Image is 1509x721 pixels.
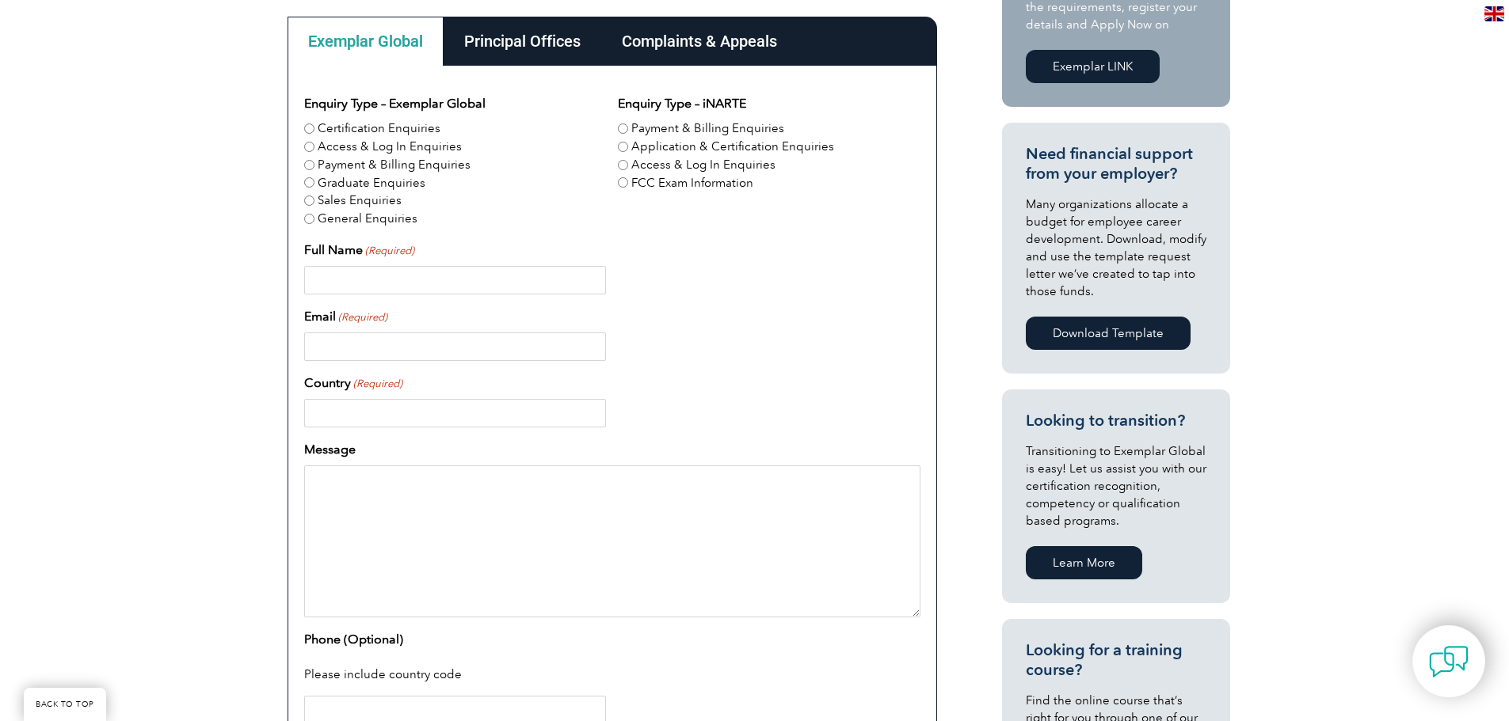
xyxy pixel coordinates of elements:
legend: Enquiry Type – iNARTE [618,94,746,113]
h3: Looking to transition? [1026,411,1206,431]
div: Principal Offices [444,17,601,66]
legend: Enquiry Type – Exemplar Global [304,94,486,113]
a: Exemplar LINK [1026,50,1160,83]
div: Exemplar Global [288,17,444,66]
label: Certification Enquiries [318,120,440,138]
div: Complaints & Appeals [601,17,798,66]
label: Sales Enquiries [318,192,402,210]
img: en [1484,6,1504,21]
label: FCC Exam Information [631,174,753,192]
h3: Need financial support from your employer? [1026,144,1206,184]
label: Access & Log In Enquiries [318,138,462,156]
label: Application & Certification Enquiries [631,138,834,156]
div: Please include country code [304,655,920,696]
label: Message [304,440,356,459]
label: Payment & Billing Enquiries [631,120,784,138]
label: Phone (Optional) [304,630,403,649]
span: (Required) [364,243,414,259]
label: General Enquiries [318,210,417,228]
p: Transitioning to Exemplar Global is easy! Let us assist you with our certification recognition, c... [1026,442,1206,529]
label: Graduate Enquiries [318,174,425,192]
h3: Looking for a training course? [1026,640,1206,680]
label: Payment & Billing Enquiries [318,156,471,174]
a: Download Template [1026,317,1191,350]
span: (Required) [352,376,402,392]
label: Access & Log In Enquiries [631,156,775,174]
label: Full Name [304,241,414,260]
a: BACK TO TOP [24,688,106,721]
span: (Required) [337,309,387,325]
label: Email [304,307,387,326]
a: Learn More [1026,546,1142,579]
p: Many organizations allocate a budget for employee career development. Download, modify and use th... [1026,195,1206,300]
label: Country [304,374,402,393]
img: contact-chat.png [1429,642,1469,681]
